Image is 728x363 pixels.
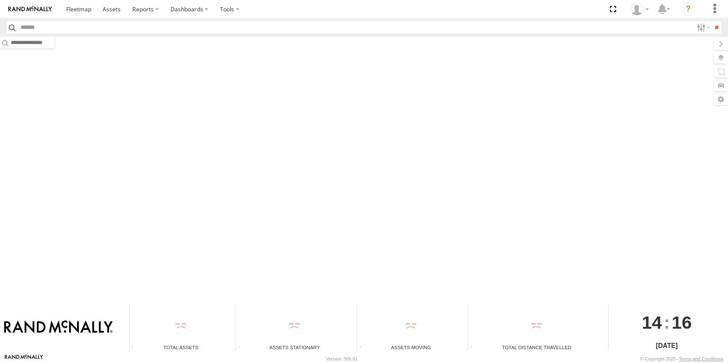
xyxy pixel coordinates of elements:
img: Rand McNally [4,320,113,335]
img: rand-logo.svg [8,6,52,12]
a: Visit our Website [5,355,43,363]
div: Total Assets [129,344,232,351]
i: ? [682,3,695,16]
label: Search Filter Options [694,21,712,33]
div: Jaydon Walker [627,3,652,15]
a: Terms and Conditions [679,356,723,361]
div: Assets Stationary [236,344,354,351]
span: 14 [642,304,662,340]
div: Total number of assets current stationary. [236,345,248,351]
span: 16 [671,304,692,340]
div: Assets Moving [357,344,465,351]
div: © Copyright 2025 - [640,356,723,361]
div: Total Distance Travelled [468,344,605,351]
div: Total number of assets current in transit. [357,345,370,351]
div: [DATE] [609,341,725,351]
label: Map Settings [714,93,728,105]
div: Version: 305.01 [326,356,358,361]
div: Total number of Enabled Assets [129,345,142,351]
div: : [609,304,725,340]
div: Total distance travelled by all assets within specified date range and applied filters [468,345,481,351]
